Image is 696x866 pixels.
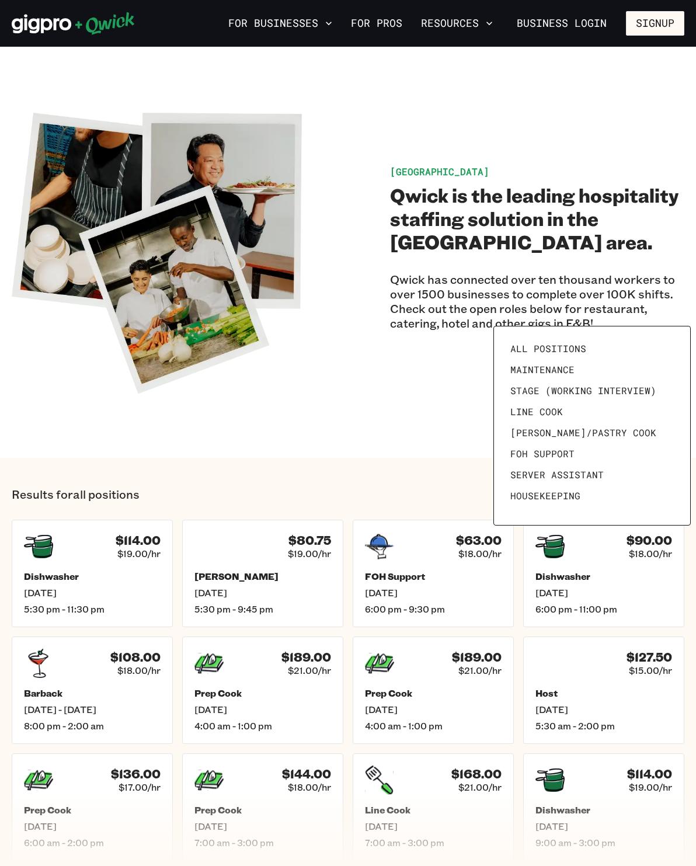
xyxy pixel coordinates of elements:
span: [PERSON_NAME]/Pastry Cook [510,427,656,439]
span: All Positions [510,343,586,354]
span: Stage (working interview) [510,385,656,397]
span: FOH Support [510,448,575,460]
span: Server Assistant [510,469,604,481]
span: Prep Cook [510,511,563,523]
ul: Filter by position [506,338,678,513]
span: Line Cook [510,406,563,418]
span: Maintenance [510,364,575,375]
span: Housekeeping [510,490,580,502]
